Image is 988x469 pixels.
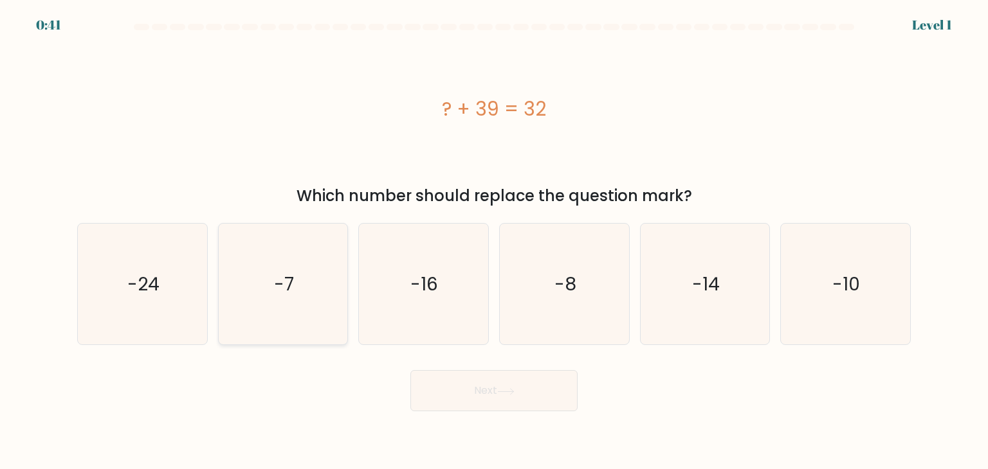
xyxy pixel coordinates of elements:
button: Next [410,370,578,411]
div: ? + 39 = 32 [77,94,911,123]
text: -16 [411,271,439,297]
text: -10 [833,271,861,297]
text: -7 [274,271,294,297]
div: Which number should replace the question mark? [85,184,903,208]
div: 0:41 [36,15,61,35]
div: Level 1 [912,15,952,35]
text: -24 [127,271,160,297]
text: -8 [554,271,576,297]
text: -14 [692,271,720,297]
